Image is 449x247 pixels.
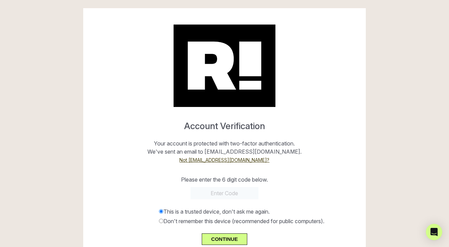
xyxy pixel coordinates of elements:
[159,207,360,216] div: This is a trusted device, don't ask me again.
[426,224,442,240] div: Open Intercom Messenger
[191,187,258,199] input: Enter Code
[202,233,247,245] button: CONTINUE
[88,115,360,131] h1: Account Verification
[174,25,275,107] img: Retention.com
[88,131,360,164] p: Your account is protected with two-factor authentication. We've sent an email to [EMAIL_ADDRESS][...
[159,217,360,225] div: Don't remember this device (recommended for public computers).
[88,175,360,184] p: Please enter the 6 digit code below.
[179,157,269,163] a: Not [EMAIL_ADDRESS][DOMAIN_NAME]?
